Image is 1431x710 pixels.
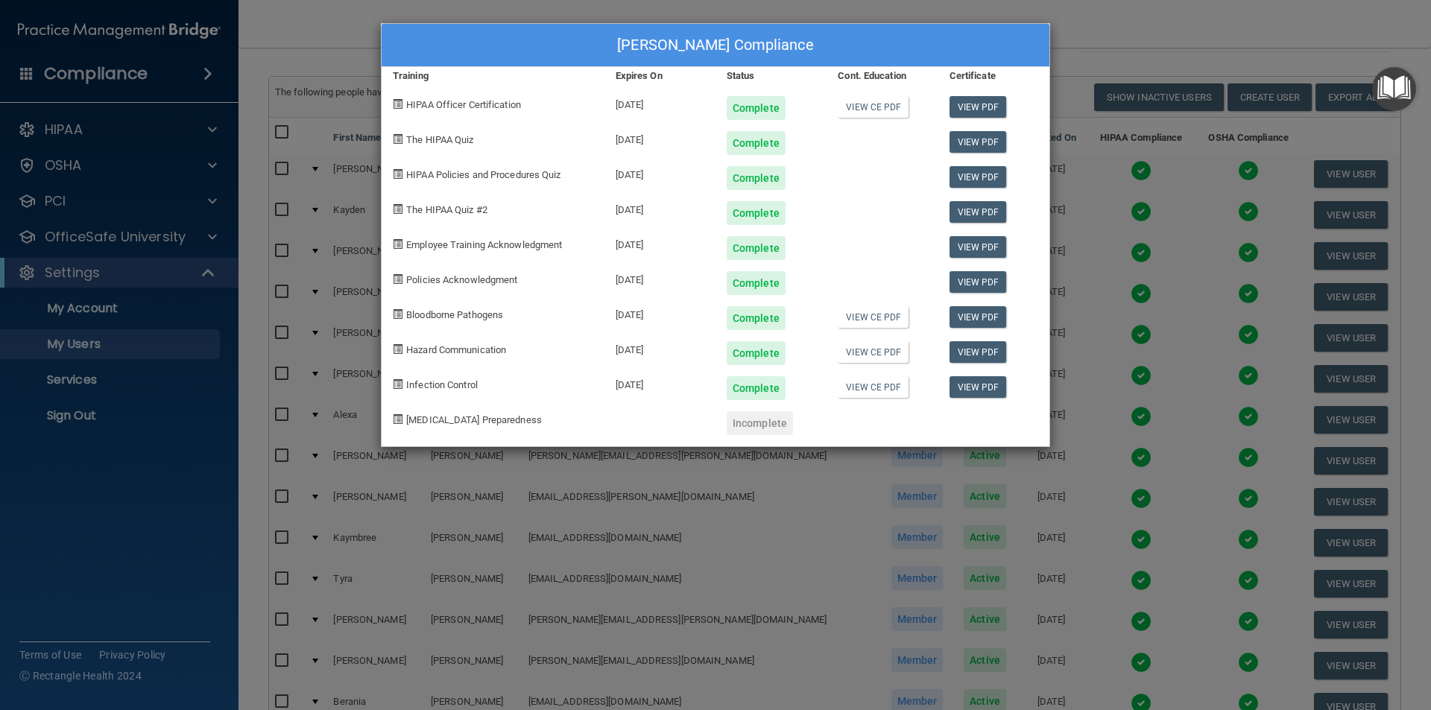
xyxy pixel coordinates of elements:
a: View PDF [950,131,1007,153]
div: [DATE] [604,330,715,365]
div: Complete [727,376,786,400]
div: Complete [727,306,786,330]
a: View PDF [950,201,1007,223]
a: View CE PDF [838,341,909,363]
span: Infection Control [406,379,478,390]
div: [DATE] [604,120,715,155]
span: [MEDICAL_DATA] Preparedness [406,414,542,425]
div: [DATE] [604,85,715,120]
a: View PDF [950,306,1007,328]
a: View PDF [950,166,1007,188]
div: [DATE] [604,190,715,225]
a: View PDF [950,376,1007,398]
button: Open Resource Center [1372,67,1416,111]
div: Complete [727,236,786,260]
div: Cont. Education [827,67,938,85]
span: The HIPAA Quiz #2 [406,204,487,215]
div: [DATE] [604,295,715,330]
div: Status [715,67,827,85]
span: Bloodborne Pathogens [406,309,503,320]
span: The HIPAA Quiz [406,134,473,145]
div: [DATE] [604,225,715,260]
span: HIPAA Officer Certification [406,99,521,110]
span: Hazard Communication [406,344,506,355]
span: Policies Acknowledgment [406,274,517,285]
a: View CE PDF [838,376,909,398]
div: Complete [727,341,786,365]
div: [DATE] [604,155,715,190]
div: Complete [727,96,786,120]
div: Complete [727,131,786,155]
div: Training [382,67,604,85]
a: View CE PDF [838,96,909,118]
a: View PDF [950,236,1007,258]
div: Complete [727,201,786,225]
div: Complete [727,271,786,295]
div: [DATE] [604,365,715,400]
a: View PDF [950,96,1007,118]
div: Complete [727,166,786,190]
div: [PERSON_NAME] Compliance [382,24,1049,67]
div: Incomplete [727,411,793,435]
div: [DATE] [604,260,715,295]
a: View PDF [950,341,1007,363]
div: Certificate [938,67,1049,85]
span: HIPAA Policies and Procedures Quiz [406,169,560,180]
div: Expires On [604,67,715,85]
span: Employee Training Acknowledgment [406,239,562,250]
a: View CE PDF [838,306,909,328]
a: View PDF [950,271,1007,293]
